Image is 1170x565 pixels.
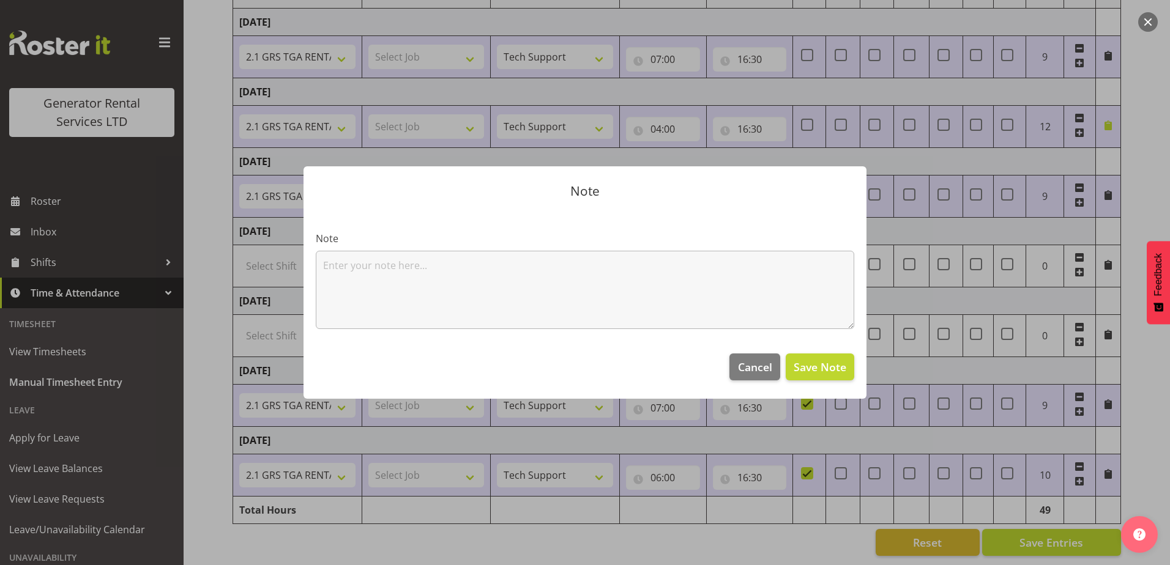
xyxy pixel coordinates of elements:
span: Save Note [794,359,846,375]
button: Cancel [729,353,780,380]
span: Cancel [738,359,772,375]
button: Save Note [786,353,854,380]
label: Note [316,231,854,246]
button: Feedback - Show survey [1147,241,1170,324]
p: Note [316,185,854,198]
span: Feedback [1153,253,1164,296]
img: help-xxl-2.png [1133,528,1146,541]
